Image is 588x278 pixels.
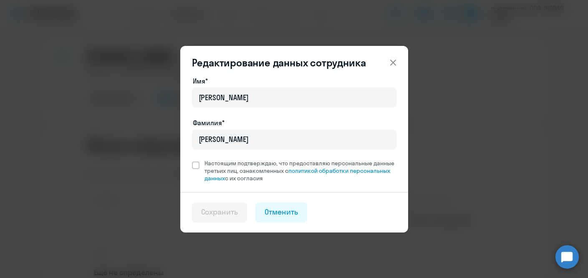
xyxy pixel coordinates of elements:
div: Отменить [265,207,298,217]
div: Сохранить [201,207,238,217]
button: Сохранить [192,202,247,222]
button: Отменить [255,202,307,222]
header: Редактирование данных сотрудника [180,56,408,69]
a: политикой обработки персональных данных [204,167,390,182]
label: Фамилия* [193,118,225,128]
span: Настоящим подтверждаю, что предоставляю персональные данные третьих лиц, ознакомленных с с их сог... [204,159,396,182]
